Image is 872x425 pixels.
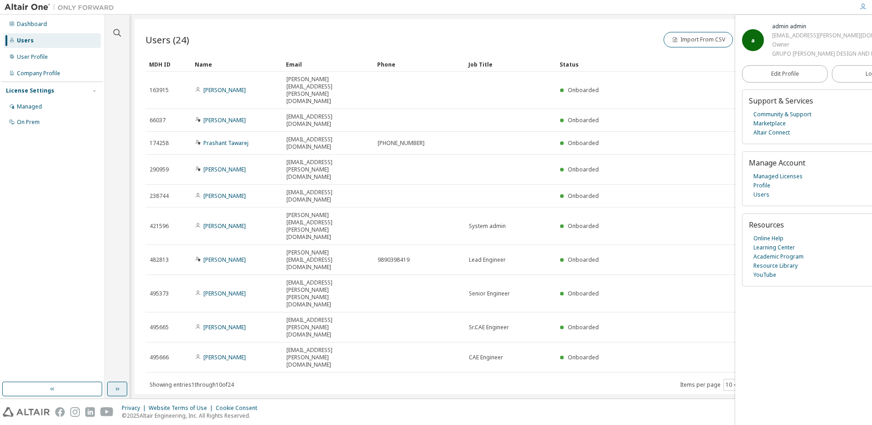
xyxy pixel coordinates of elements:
a: [PERSON_NAME] [203,166,246,173]
span: [EMAIL_ADDRESS][PERSON_NAME][DOMAIN_NAME] [286,347,369,368]
a: [PERSON_NAME] [203,116,246,124]
span: Onboarded [568,192,599,200]
div: Name [195,57,279,72]
p: © 2025 Altair Engineering, Inc. All Rights Reserved. [122,412,263,420]
span: Onboarded [568,256,599,264]
span: 66037 [150,117,166,124]
a: [PERSON_NAME] [203,222,246,230]
span: [PERSON_NAME][EMAIL_ADDRESS][PERSON_NAME][DOMAIN_NAME] [286,76,369,105]
a: Academic Program [753,252,804,261]
div: Email [286,57,370,72]
a: Edit Profile [742,65,828,83]
span: CAE Engineer [469,354,503,361]
a: Community & Support [753,110,811,119]
span: [PERSON_NAME][EMAIL_ADDRESS][DOMAIN_NAME] [286,249,369,271]
span: [EMAIL_ADDRESS][PERSON_NAME][DOMAIN_NAME] [286,159,369,181]
div: Users [17,37,34,44]
span: 238744 [150,192,169,200]
div: User Profile [17,53,48,61]
a: Online Help [753,234,784,243]
span: Onboarded [568,290,599,297]
span: Sr.CAE Engineer [469,324,509,331]
div: License Settings [6,87,54,94]
a: [PERSON_NAME] [203,323,246,331]
div: Cookie Consent [216,404,263,412]
span: Onboarded [568,116,599,124]
div: Job Title [468,57,552,72]
span: Resources [749,220,784,230]
a: Managed Licenses [753,172,803,181]
div: On Prem [17,119,40,126]
a: Altair Connect [753,128,790,137]
span: Support & Services [749,96,813,106]
img: facebook.svg [55,407,65,417]
span: 9890398419 [378,256,410,264]
div: Status [560,57,809,72]
img: youtube.svg [100,407,114,417]
span: [EMAIL_ADDRESS][DOMAIN_NAME] [286,189,369,203]
span: [EMAIL_ADDRESS][DOMAIN_NAME] [286,136,369,150]
span: Onboarded [568,86,599,94]
div: Company Profile [17,70,60,77]
span: Senior Engineer [469,290,510,297]
span: Edit Profile [771,70,799,78]
span: Showing entries 1 through 10 of 24 [150,381,234,389]
button: Import From CSV [664,32,733,47]
img: linkedin.svg [85,407,95,417]
a: [PERSON_NAME] [203,256,246,264]
span: Manage Account [749,158,805,168]
a: [PERSON_NAME] [203,290,246,297]
img: instagram.svg [70,407,80,417]
span: System admin [469,223,506,230]
img: Altair One [5,3,119,12]
span: 163915 [150,87,169,94]
span: 421596 [150,223,169,230]
img: altair_logo.svg [3,407,50,417]
span: [EMAIL_ADDRESS][PERSON_NAME][DOMAIN_NAME] [286,316,369,338]
a: YouTube [753,270,776,280]
span: Items per page [680,379,740,391]
a: Prashant Tawarej [203,139,249,147]
a: Resource Library [753,261,798,270]
span: 495666 [150,354,169,361]
a: Profile [753,181,770,190]
div: Website Terms of Use [149,404,216,412]
div: Privacy [122,404,149,412]
div: Phone [377,57,461,72]
span: Lead Engineer [469,256,506,264]
button: 10 [726,381,738,389]
span: a [751,36,755,44]
span: Onboarded [568,222,599,230]
span: Onboarded [568,139,599,147]
a: Users [753,190,769,199]
span: [EMAIL_ADDRESS][DOMAIN_NAME] [286,113,369,128]
span: [PHONE_NUMBER] [378,140,425,147]
span: Onboarded [568,353,599,361]
span: [PERSON_NAME][EMAIL_ADDRESS][PERSON_NAME][DOMAIN_NAME] [286,212,369,241]
span: Onboarded [568,166,599,173]
a: [PERSON_NAME] [203,353,246,361]
a: Learning Center [753,243,795,252]
a: [PERSON_NAME] [203,86,246,94]
span: 495665 [150,324,169,331]
div: MDH ID [149,57,187,72]
span: 495373 [150,290,169,297]
span: Onboarded [568,323,599,331]
div: Dashboard [17,21,47,28]
span: [EMAIL_ADDRESS][PERSON_NAME][PERSON_NAME][DOMAIN_NAME] [286,279,369,308]
a: Marketplace [753,119,786,128]
div: Managed [17,103,42,110]
span: 174258 [150,140,169,147]
a: [PERSON_NAME] [203,192,246,200]
span: 290959 [150,166,169,173]
span: 482813 [150,256,169,264]
span: Users (24) [145,33,189,46]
